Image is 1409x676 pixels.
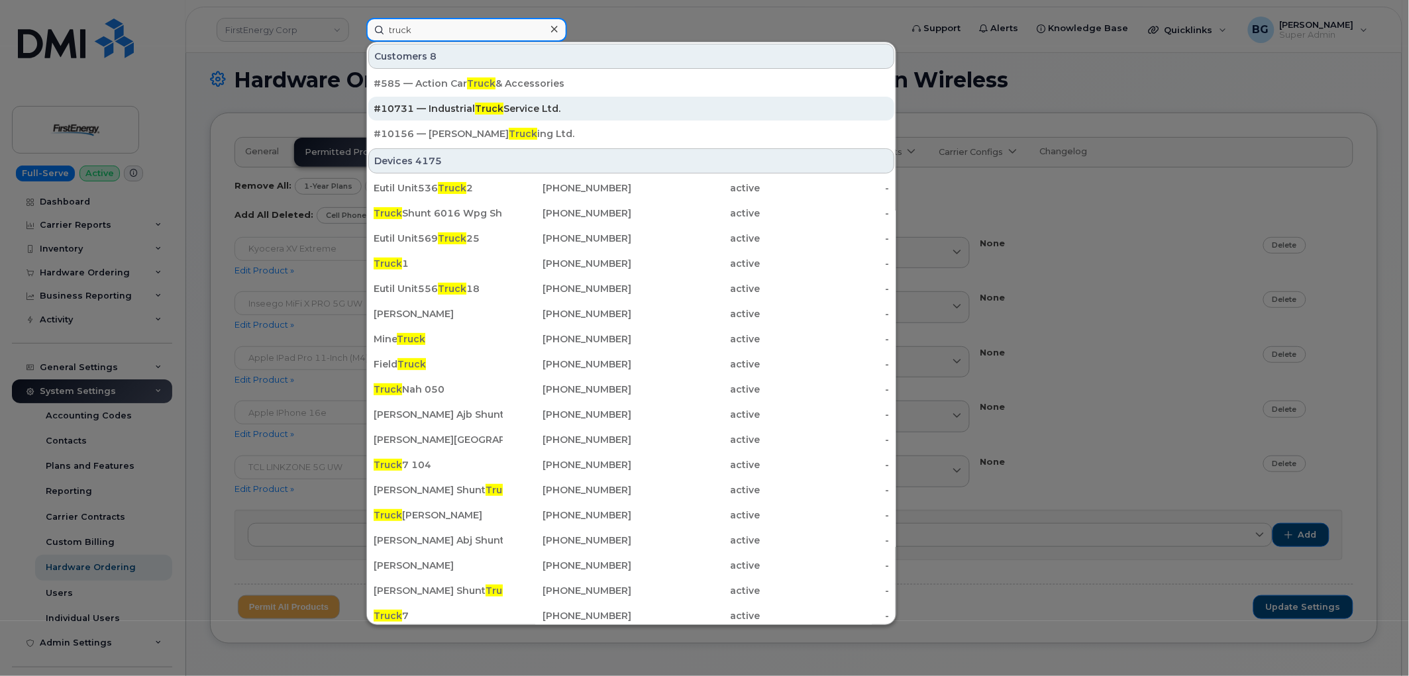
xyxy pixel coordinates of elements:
div: active [631,207,760,220]
iframe: Messenger Launcher [1351,618,1399,666]
div: [PHONE_NUMBER] [503,181,632,195]
span: Truck [397,358,426,370]
span: Truck [475,103,503,115]
span: Truck [438,232,466,244]
div: [PERSON_NAME][GEOGRAPHIC_DATA] Shunt s [374,433,503,446]
div: - [760,383,890,396]
a: Eutil Unit556Truck18[PHONE_NUMBER]active- [368,277,894,301]
a: Truck7[PHONE_NUMBER]active- [368,604,894,628]
div: [PERSON_NAME] [374,508,503,522]
div: Eutil Unit536 2 [374,181,503,195]
div: [PERSON_NAME] Shunt 10 [374,483,503,497]
span: Truck [509,128,537,140]
div: active [631,584,760,597]
div: - [760,559,890,572]
div: #585 — Action Car & Accessories [374,77,889,90]
div: Devices [368,148,894,173]
div: - [760,257,890,270]
span: Truck [374,610,402,622]
div: active [631,307,760,320]
span: Truck [467,77,496,89]
div: [PERSON_NAME] [374,307,503,320]
span: Truck [438,283,466,295]
div: active [631,282,760,295]
a: [PERSON_NAME][PHONE_NUMBER]active- [368,302,894,326]
div: active [631,433,760,446]
div: - [760,181,890,195]
a: #585 — Action CarTruck& Accessories [368,72,894,95]
a: #10731 — IndustrialTruckService Ltd. [368,97,894,121]
div: active [631,358,760,371]
div: 7 [374,609,503,622]
div: [PHONE_NUMBER] [503,332,632,346]
div: - [760,508,890,522]
div: [PHONE_NUMBER] [503,383,632,396]
span: Truck [486,585,514,597]
div: active [631,257,760,270]
div: [PERSON_NAME] Shunt 5 [374,584,503,597]
input: Find something... [366,18,567,42]
div: #10156 — [PERSON_NAME] ing Ltd. [374,127,889,140]
a: MineTruck[PHONE_NUMBER]active- [368,327,894,351]
span: Truck [374,383,402,395]
a: [PERSON_NAME] Ajb Shunt[PHONE_NUMBER]active- [368,403,894,426]
a: [PERSON_NAME][GEOGRAPHIC_DATA] Shunts[PHONE_NUMBER]active- [368,428,894,452]
a: Eutil Unit536Truck2[PHONE_NUMBER]active- [368,176,894,200]
div: [PHONE_NUMBER] [503,609,632,622]
div: active [631,332,760,346]
div: active [631,534,760,547]
div: - [760,483,890,497]
div: - [760,584,890,597]
a: [PERSON_NAME] ShuntTruck5[PHONE_NUMBER]active- [368,579,894,603]
div: [PHONE_NUMBER] [503,559,632,572]
a: [PERSON_NAME] Abj Shunt[PHONE_NUMBER]active- [368,528,894,552]
span: Truck [486,484,514,496]
div: - [760,609,890,622]
div: active [631,559,760,572]
a: #10156 — [PERSON_NAME]Trucking Ltd. [368,122,894,146]
a: TruckShunt 6016 Wpg Ship[PHONE_NUMBER]active- [368,201,894,225]
div: [PERSON_NAME] Ajb Shunt [374,408,503,421]
div: Eutil Unit569 25 [374,232,503,245]
a: Truck1[PHONE_NUMBER]active- [368,252,894,275]
span: Truck [397,333,425,345]
div: active [631,609,760,622]
span: 4175 [415,154,442,168]
a: Truck7 104[PHONE_NUMBER]active- [368,453,894,477]
span: 8 [430,50,437,63]
div: [PHONE_NUMBER] [503,358,632,371]
div: - [760,358,890,371]
a: [PERSON_NAME][PHONE_NUMBER]active- [368,554,894,577]
div: - [760,207,890,220]
div: Mine [374,332,503,346]
span: Truck [374,509,402,521]
div: [PHONE_NUMBER] [503,433,632,446]
div: - [760,534,890,547]
div: active [631,508,760,522]
a: TruckNah 050[PHONE_NUMBER]active- [368,377,894,401]
div: [PHONE_NUMBER] [503,508,632,522]
a: FieldTruck[PHONE_NUMBER]active- [368,352,894,376]
div: [PERSON_NAME] Abj Shunt [374,534,503,547]
div: [PHONE_NUMBER] [503,584,632,597]
div: - [760,458,890,471]
span: Truck [438,182,466,194]
div: - [760,232,890,245]
div: - [760,408,890,421]
div: [PHONE_NUMBER] [503,408,632,421]
div: Nah 050 [374,383,503,396]
div: active [631,181,760,195]
div: active [631,408,760,421]
div: active [631,383,760,396]
a: Eutil Unit569Truck25[PHONE_NUMBER]active- [368,226,894,250]
div: active [631,232,760,245]
div: Eutil Unit556 18 [374,282,503,295]
div: active [631,458,760,471]
div: - [760,282,890,295]
div: [PHONE_NUMBER] [503,207,632,220]
div: 1 [374,257,503,270]
div: [PHONE_NUMBER] [503,232,632,245]
div: [PHONE_NUMBER] [503,282,632,295]
div: 7 104 [374,458,503,471]
div: [PHONE_NUMBER] [503,458,632,471]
